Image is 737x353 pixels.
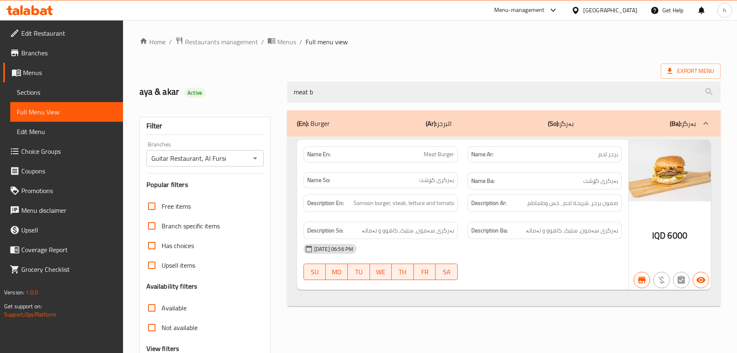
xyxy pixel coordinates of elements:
span: Has choices [162,241,194,251]
button: Purchased item [653,272,670,288]
button: Not has choices [673,272,689,288]
span: Version: [4,287,24,298]
span: Export Menu [661,64,721,79]
a: Menus [3,63,123,82]
span: بەرگری گۆشت [419,176,454,184]
span: Meat Burger [424,150,454,159]
a: Choice Groups [3,141,123,161]
button: SA [436,264,458,280]
button: WE [370,264,392,280]
a: Edit Menu [10,122,123,141]
span: Promotions [21,186,116,196]
span: برجر لحم [598,150,618,159]
a: Full Menu View [10,102,123,122]
strong: Name En: [307,150,331,159]
span: Upsell items [162,260,195,270]
span: Edit Menu [17,127,116,137]
b: (Ba): [670,117,682,130]
a: Restaurants management [175,36,258,47]
span: Branch specific items [162,221,220,231]
strong: Description So: [307,225,343,236]
span: WE [373,266,389,278]
strong: Name Ar: [471,150,493,159]
button: TU [348,264,370,280]
p: البرجر [426,118,452,128]
span: 6000 [667,228,687,244]
span: Active [184,89,205,97]
div: (En): Burger(Ar):البرجر(So):بەرگر(Ba):بەرگر [287,110,721,137]
h3: Availability filters [146,282,198,291]
div: [GEOGRAPHIC_DATA] [583,6,637,15]
div: Active [184,88,205,98]
span: Get support on: [4,301,42,312]
a: Menu disclaimer [3,200,123,220]
p: Burger [297,118,330,128]
a: Edit Restaurant [3,23,123,43]
li: / [299,37,302,47]
a: Coverage Report [3,240,123,260]
h3: Popular filters [146,180,264,189]
button: Open [249,153,261,164]
a: Promotions [3,181,123,200]
div: Filter [146,117,264,135]
span: Available [162,303,187,313]
a: Branches [3,43,123,63]
strong: Name So: [307,176,330,184]
img: %D8%A8%D8%B1%D8%BA%D8%B1_%D9%84%D8%AD%D9%85638508559362801120.jpg [629,140,711,201]
button: Available [693,272,709,288]
b: (En): [297,117,309,130]
span: Upsell [21,225,116,235]
span: SA [439,266,454,278]
span: Samoon burger, steak, lettuce and tomato [354,198,454,208]
span: IQD [652,228,666,244]
span: Menus [23,68,116,77]
span: Choice Groups [21,146,116,156]
div: Menu-management [494,5,545,15]
b: (So): [548,117,559,130]
a: Sections [10,82,123,102]
span: Not available [162,323,198,333]
p: بەرگر [670,118,696,128]
span: h [723,6,726,15]
span: Grocery Checklist [21,264,116,274]
button: FR [414,264,436,280]
a: Coupons [3,161,123,181]
div: (En): Burger(Ar):البرجر(So):بەرگر(Ba):بەرگر [287,137,721,307]
button: SU [303,264,326,280]
span: بەرگری سەمون، ستێک، کاهوو و تەماتە [526,225,618,236]
span: MO [329,266,345,278]
span: Full menu view [306,37,348,47]
span: Menu disclaimer [21,205,116,215]
span: بەرگری گۆشت [583,176,618,186]
button: Branch specific item [634,272,650,288]
span: Export Menu [667,66,714,76]
span: TH [395,266,411,278]
span: Free items [162,201,191,211]
span: [DATE] 06:56 PM [311,245,356,253]
h2: aya & akar [139,86,277,98]
a: Upsell [3,220,123,240]
span: SU [307,266,322,278]
span: FR [417,266,433,278]
strong: Name Ba: [471,176,495,186]
a: Menus [267,36,296,47]
a: Support.OpsPlatform [4,309,56,320]
button: MO [326,264,348,280]
span: صمون برجر، شريحة لحم ، خس وطماطم [527,198,618,208]
span: Coupons [21,166,116,176]
span: Edit Restaurant [21,28,116,38]
li: / [261,37,264,47]
button: TH [392,264,414,280]
strong: Description Ba: [471,225,508,236]
strong: Description Ar: [471,198,507,208]
input: search [287,82,721,102]
p: بەرگر [548,118,574,128]
li: / [169,37,172,47]
span: Menus [277,37,296,47]
a: Home [139,37,166,47]
span: Restaurants management [185,37,258,47]
span: Full Menu View [17,107,116,117]
a: Grocery Checklist [3,260,123,279]
b: (Ar): [426,117,437,130]
strong: Description En: [307,198,344,208]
